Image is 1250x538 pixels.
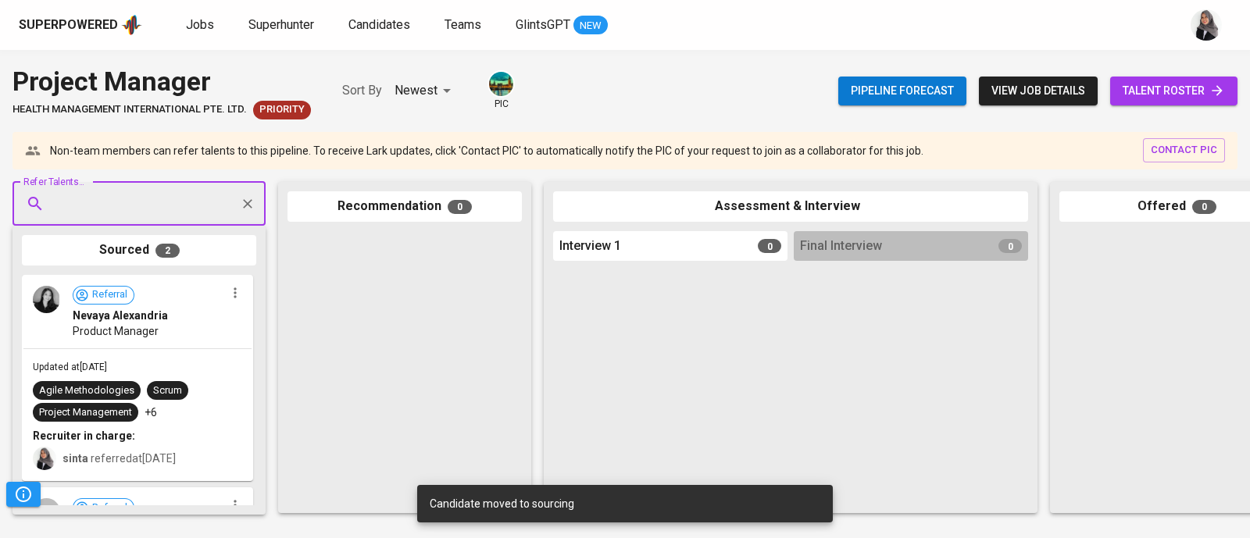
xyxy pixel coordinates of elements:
[145,404,157,420] p: +6
[559,237,621,255] span: Interview 1
[430,496,820,511] div: Candidate moved to sourcing
[445,16,484,35] a: Teams
[448,200,472,214] span: 0
[1191,9,1222,41] img: sinta.windasari@glints.com
[573,18,608,34] span: NEW
[121,13,142,37] img: app logo
[516,17,570,32] span: GlintsGPT
[62,452,176,465] span: referred at [DATE]
[1151,141,1217,159] span: contact pic
[348,16,413,35] a: Candidates
[186,16,217,35] a: Jobs
[991,81,1085,101] span: view job details
[979,77,1098,105] button: view job details
[1192,200,1216,214] span: 0
[12,102,247,117] span: HEALTH MANAGEMENT INTERNATIONAL PTE. LTD.
[237,193,259,215] button: Clear
[287,191,522,222] div: Recommendation
[1123,81,1225,101] span: talent roster
[186,17,214,32] span: Jobs
[33,498,60,526] div: W
[6,482,41,507] button: Pipeline Triggers
[39,405,132,420] div: Project Management
[445,17,481,32] span: Teams
[19,13,142,37] a: Superpoweredapp logo
[39,383,134,398] div: Agile Methodologies
[50,143,923,159] p: Non-team members can refer talents to this pipeline. To receive Lark updates, click 'Contact PIC'...
[86,287,134,302] span: Referral
[33,362,107,372] span: Updated at [DATE]
[348,17,410,32] span: Candidates
[253,102,311,117] span: Priority
[395,81,437,100] p: Newest
[1143,138,1225,162] button: contact pic
[248,16,317,35] a: Superhunter
[487,70,515,111] div: pic
[395,77,456,105] div: Newest
[73,308,168,323] span: Nevaya Alexandria
[73,323,159,339] span: Product Manager
[516,16,608,35] a: GlintsGPT NEW
[248,17,314,32] span: Superhunter
[253,101,311,119] div: New Job received from Demand Team
[153,383,182,398] div: Scrum
[489,72,513,96] img: a5d44b89-0c59-4c54-99d0-a63b29d42bd3.jpg
[800,237,882,255] span: Final Interview
[12,62,311,101] div: Project Manager
[257,202,260,205] button: Open
[155,244,180,258] span: 2
[758,239,781,253] span: 0
[342,81,382,100] p: Sort By
[22,235,256,265] div: Sourced
[62,452,88,465] b: sinta
[86,501,134,515] span: Referral
[838,77,966,105] button: Pipeline forecast
[19,16,118,34] div: Superpowered
[33,429,135,442] b: Recruiter in charge:
[553,191,1028,222] div: Assessment & Interview
[33,286,60,313] img: 458dc9108bc70be3a72b92cd87a87106.png
[1110,77,1237,105] a: talent roster
[998,239,1022,253] span: 0
[33,447,56,470] img: sinta.windasari@glints.com
[851,81,954,101] span: Pipeline forecast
